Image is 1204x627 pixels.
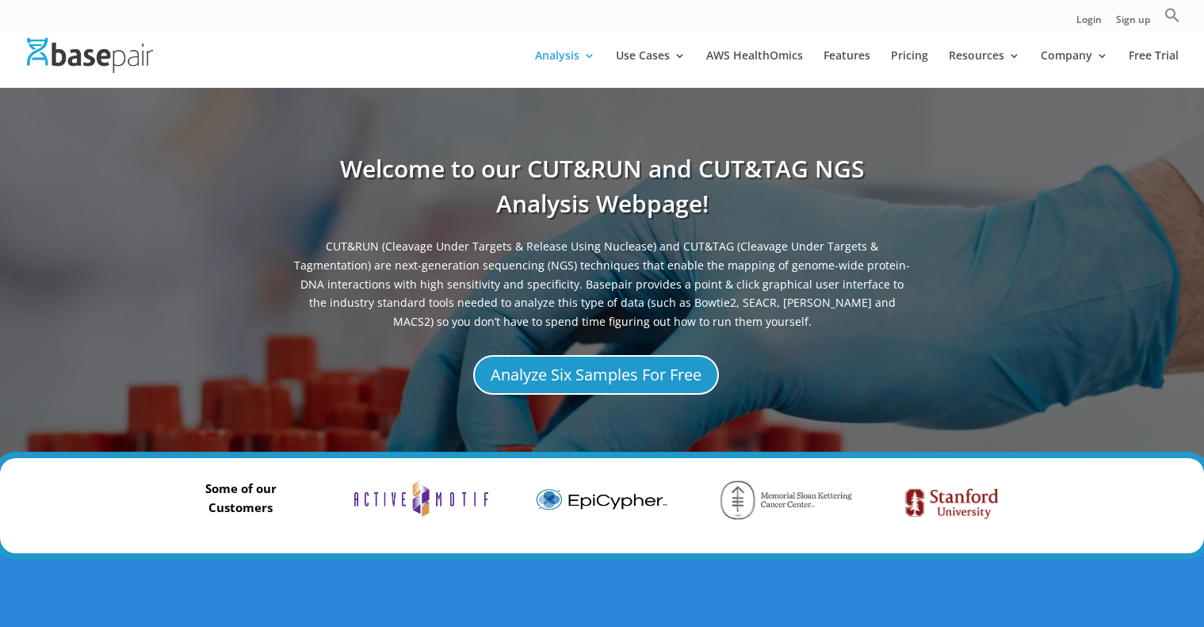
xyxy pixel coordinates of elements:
img: basepair-trusted-by-epicypher [535,480,668,519]
a: Free Trial [1129,50,1179,87]
a: Login [1076,15,1102,32]
img: stanford [896,480,1007,528]
a: Company [1041,50,1108,87]
a: Features [824,50,870,87]
img: Active_Motif_Logo-700x181 [354,480,487,517]
a: Pricing [891,50,928,87]
svg: Search [1164,7,1180,23]
a: Analyze Six Samples For Free [473,355,719,395]
img: Memorial Sloan-Kettering Cancer Institute [716,480,856,520]
strong: Some of our Customers [205,480,277,515]
a: Use Cases [616,50,686,87]
h1: Welcome to our CUT&RUN and CUT&TAG NGS Analysis Webpage! [293,151,912,237]
a: Sign up [1116,15,1150,32]
a: AWS HealthOmics [706,50,803,87]
span: CUT&RUN (Cleavage Under Targets & Release Using Nuclease) and CUT&TAG (Cleavage Under Targets & T... [293,237,912,339]
a: Analysis [535,50,595,87]
a: Resources [949,50,1020,87]
a: Search Icon Link [1164,7,1180,32]
img: Basepair [27,38,153,72]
